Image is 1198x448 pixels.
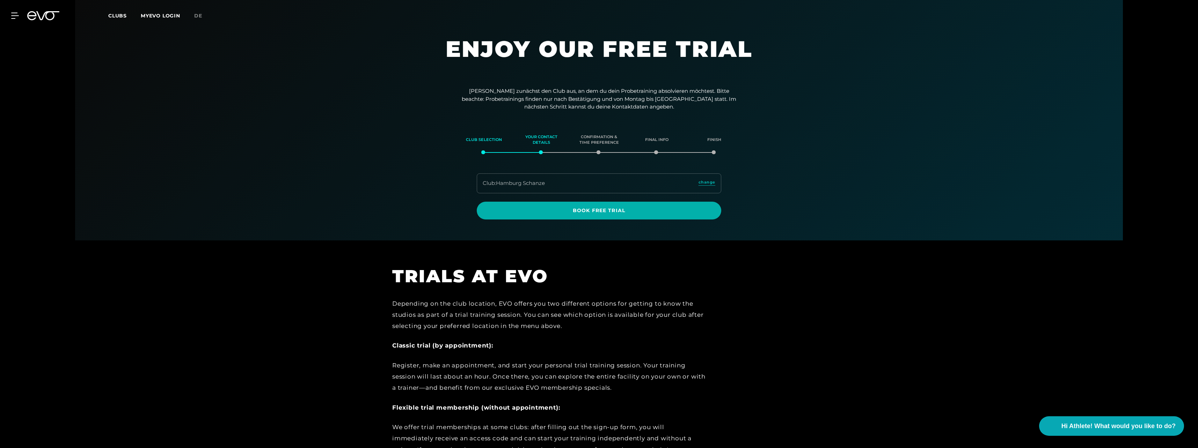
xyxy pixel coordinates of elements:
[477,202,721,219] a: Book Free Trial
[194,12,211,20] a: de
[579,130,619,149] div: Confirmation & time preference
[108,12,141,19] a: Clubs
[521,130,562,149] div: Your contact details
[108,13,127,19] span: Clubs
[141,13,180,19] a: MYEVO LOGIN
[699,179,715,185] span: change
[694,130,735,149] div: Finish
[464,130,504,149] div: Club selection
[194,13,202,19] span: de
[1039,416,1184,436] button: Hi Athlete! What would you like to do?
[392,342,493,349] strong: Classic trial (by appointment):
[699,179,715,187] a: change
[392,265,707,288] h1: TRIALS AT EVO
[494,207,704,214] span: Book Free Trial
[1061,421,1176,431] span: Hi Athlete! What would you like to do?
[392,298,707,332] div: Depending on the club location, EVO offers you two different options for getting to know the stud...
[389,35,809,77] h1: Enjoy our free trial
[459,87,739,111] p: [PERSON_NAME] zunächst den Club aus, an dem du dein Probetraining absolvieren möchtest. Bitte bea...
[483,179,545,187] div: Club : Hamburg Schanze
[392,360,707,394] div: Register, make an appointment, and start your personal trial training session. Your training sess...
[637,130,677,149] div: Final info
[392,404,560,411] strong: Flexible trial membership (without appointment):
